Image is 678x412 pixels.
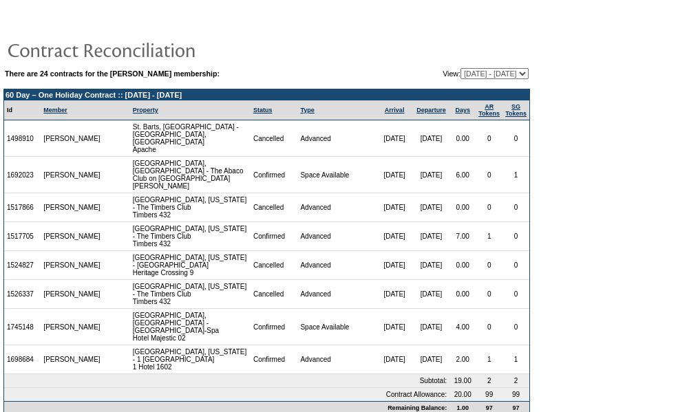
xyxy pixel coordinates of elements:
[4,120,41,157] td: 1498910
[476,222,502,251] td: 1
[449,120,476,157] td: 0.00
[251,251,298,280] td: Cancelled
[449,222,476,251] td: 7.00
[502,280,529,309] td: 0
[41,280,104,309] td: [PERSON_NAME]
[376,222,412,251] td: [DATE]
[502,222,529,251] td: 0
[297,157,376,193] td: Space Available
[4,222,41,251] td: 1517705
[7,36,282,63] img: pgTtlContractReconciliation.gif
[297,309,376,345] td: Space Available
[376,345,412,374] td: [DATE]
[43,107,67,113] a: Member
[41,251,104,280] td: [PERSON_NAME]
[130,222,251,251] td: [GEOGRAPHIC_DATA], [US_STATE] - The Timbers Club Timbers 432
[4,280,41,309] td: 1526337
[41,222,104,251] td: [PERSON_NAME]
[476,280,502,309] td: 0
[4,251,41,280] td: 1524827
[502,120,529,157] td: 0
[476,193,502,222] td: 0
[413,222,449,251] td: [DATE]
[130,193,251,222] td: [GEOGRAPHIC_DATA], [US_STATE] - The Timbers Club Timbers 432
[413,309,449,345] td: [DATE]
[476,345,502,374] td: 1
[251,222,298,251] td: Confirmed
[41,345,104,374] td: [PERSON_NAME]
[251,345,298,374] td: Confirmed
[416,107,446,113] a: Departure
[476,388,502,401] td: 99
[251,309,298,345] td: Confirmed
[4,89,529,100] td: 60 Day – One Holiday Contract :: [DATE] - [DATE]
[4,374,449,388] td: Subtotal:
[130,280,251,309] td: [GEOGRAPHIC_DATA], [US_STATE] - The Timbers Club Timbers 432
[41,120,104,157] td: [PERSON_NAME]
[297,345,376,374] td: Advanced
[297,251,376,280] td: Advanced
[413,280,449,309] td: [DATE]
[413,193,449,222] td: [DATE]
[476,157,502,193] td: 0
[449,345,476,374] td: 2.00
[297,222,376,251] td: Advanced
[502,309,529,345] td: 0
[5,69,220,78] b: There are 24 contracts for the [PERSON_NAME] membership:
[300,107,314,113] a: Type
[505,103,527,117] a: SGTokens
[4,388,449,401] td: Contract Allowance:
[376,193,412,222] td: [DATE]
[413,251,449,280] td: [DATE]
[376,157,412,193] td: [DATE]
[297,193,376,222] td: Advanced
[476,251,502,280] td: 0
[251,280,298,309] td: Cancelled
[449,374,476,388] td: 19.00
[41,157,104,193] td: [PERSON_NAME]
[379,68,529,79] td: View:
[376,120,412,157] td: [DATE]
[251,120,298,157] td: Cancelled
[41,193,104,222] td: [PERSON_NAME]
[455,107,470,113] a: Days
[502,157,529,193] td: 1
[297,280,376,309] td: Advanced
[253,107,273,113] a: Status
[133,107,158,113] a: Property
[130,345,251,374] td: [GEOGRAPHIC_DATA], [US_STATE] - 1 [GEOGRAPHIC_DATA] 1 Hotel 1602
[41,309,104,345] td: [PERSON_NAME]
[449,388,476,401] td: 20.00
[502,374,529,388] td: 2
[4,157,41,193] td: 1692023
[449,309,476,345] td: 4.00
[376,309,412,345] td: [DATE]
[449,251,476,280] td: 0.00
[476,309,502,345] td: 0
[449,193,476,222] td: 0.00
[251,157,298,193] td: Confirmed
[502,388,529,401] td: 99
[297,120,376,157] td: Advanced
[476,374,502,388] td: 2
[476,120,502,157] td: 0
[413,345,449,374] td: [DATE]
[449,280,476,309] td: 0.00
[502,345,529,374] td: 1
[130,157,251,193] td: [GEOGRAPHIC_DATA], [GEOGRAPHIC_DATA] - The Abaco Club on [GEOGRAPHIC_DATA] [PERSON_NAME]
[4,193,41,222] td: 1517866
[502,193,529,222] td: 0
[130,120,251,157] td: St. Barts, [GEOGRAPHIC_DATA] - [GEOGRAPHIC_DATA], [GEOGRAPHIC_DATA] Apache
[4,345,41,374] td: 1698684
[4,100,41,120] td: Id
[4,309,41,345] td: 1745148
[130,309,251,345] td: [GEOGRAPHIC_DATA], [GEOGRAPHIC_DATA] - [GEOGRAPHIC_DATA]-Spa Hotel Majestic 02
[385,107,405,113] a: Arrival
[413,157,449,193] td: [DATE]
[478,103,500,117] a: ARTokens
[130,251,251,280] td: [GEOGRAPHIC_DATA], [US_STATE] - [GEOGRAPHIC_DATA] Heritage Crossing 9
[449,157,476,193] td: 6.00
[413,120,449,157] td: [DATE]
[376,280,412,309] td: [DATE]
[251,193,298,222] td: Cancelled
